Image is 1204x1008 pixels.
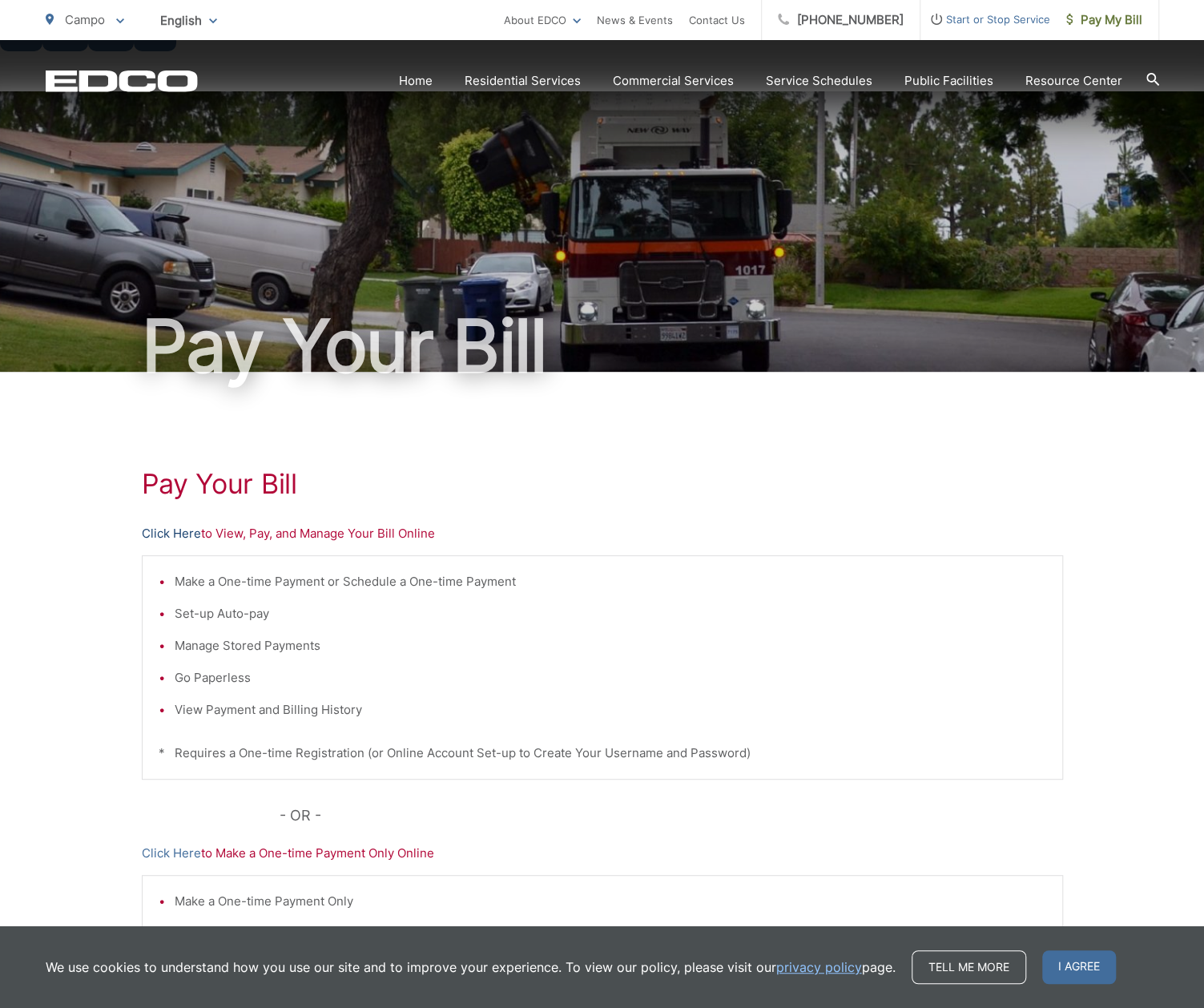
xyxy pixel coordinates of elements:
[175,668,1046,687] li: Go Paperless
[46,70,198,92] a: EDCD logo. Return to the homepage.
[175,604,1046,623] li: Set-up Auto-pay
[46,958,896,977] p: We use cookies to understand how you use our site and to improve your experience. To view our pol...
[142,468,1063,500] h1: Pay Your Bill
[142,844,1063,863] p: to Make a One-time Payment Only Online
[175,892,1046,911] li: Make a One-time Payment Only
[148,6,229,34] span: English
[904,71,993,91] a: Public Facilities
[142,844,201,863] a: Click Here
[1025,71,1122,91] a: Resource Center
[175,636,1046,655] li: Manage Stored Payments
[46,306,1159,386] h1: Pay Your Bill
[465,71,581,91] a: Residential Services
[504,10,581,30] a: About EDCO
[776,958,862,977] a: privacy policy
[159,744,1046,763] p: * Requires a One-time Registration (or Online Account Set-up to Create Your Username and Password)
[142,524,201,543] a: Click Here
[65,12,105,27] span: Campo
[280,804,1063,828] p: - OR -
[912,950,1026,984] a: Tell me more
[142,524,1063,543] p: to View, Pay, and Manage Your Bill Online
[175,700,1046,720] li: View Payment and Billing History
[766,71,872,91] a: Service Schedules
[399,71,433,91] a: Home
[175,572,1046,591] li: Make a One-time Payment or Schedule a One-time Payment
[1042,950,1116,984] span: I agree
[613,71,734,91] a: Commercial Services
[689,10,745,30] a: Contact Us
[597,10,673,30] a: News & Events
[1066,10,1142,30] span: Pay My Bill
